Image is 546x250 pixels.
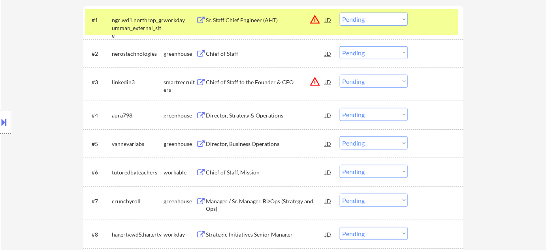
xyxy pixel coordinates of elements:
[324,13,332,27] div: JD
[324,75,332,89] div: JD
[92,231,105,239] div: #8
[324,165,332,179] div: JD
[112,197,164,205] div: crunchyroll
[112,231,164,239] div: hagerty.wd5.hagerty
[206,231,325,239] div: Strategic Initiatives Senior Manager
[164,231,196,239] div: workday
[206,78,325,86] div: Chief of Staff to the Founder & CEO
[164,50,196,58] div: greenhouse
[324,46,332,61] div: JD
[206,140,325,148] div: Director, Business Operations
[164,78,196,94] div: smartrecruiters
[309,14,320,25] button: warning_amber
[92,16,105,24] div: #1
[324,194,332,208] div: JD
[164,112,196,119] div: greenhouse
[206,16,325,24] div: Sr. Staff Chief Engineer (AHT)
[206,112,325,119] div: Director, Strategy & Operations
[164,140,196,148] div: greenhouse
[164,16,196,24] div: workday
[324,227,332,241] div: JD
[112,16,164,40] div: ngc.wd1.northrop_grumman_external_site
[164,169,196,176] div: workable
[324,136,332,151] div: JD
[206,169,325,176] div: Chief of Staff, Mission
[92,197,105,205] div: #7
[309,76,320,87] button: warning_amber
[206,50,325,58] div: Chief of Staff
[324,108,332,122] div: JD
[164,197,196,205] div: greenhouse
[206,197,325,213] div: Manager / Sr. Manager, BizOps (Strategy and Ops)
